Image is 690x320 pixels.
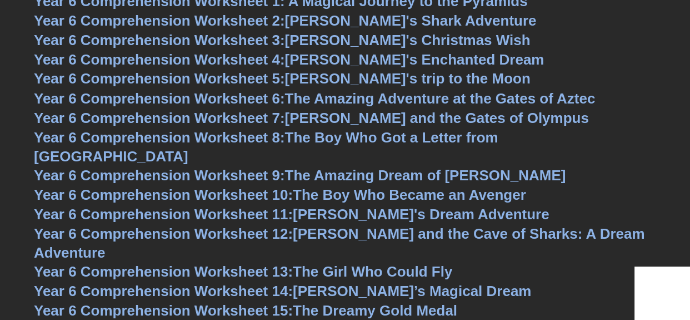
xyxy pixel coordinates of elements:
a: Year 6 Comprehension Worksheet 14:[PERSON_NAME]’s Magical Dream [34,282,531,299]
span: Year 6 Comprehension Worksheet 12: [34,225,293,242]
a: Year 6 Comprehension Worksheet 3:[PERSON_NAME]'s Christmas Wish [34,32,531,48]
a: Year 6 Comprehension Worksheet 13:The Girl Who Could Fly [34,263,452,279]
a: Year 6 Comprehension Worksheet 7:[PERSON_NAME] and the Gates of Olympus [34,109,589,126]
a: Year 6 Comprehension Worksheet 6:The Amazing Adventure at the Gates of Aztec [34,90,595,106]
a: Year 6 Comprehension Worksheet 4:[PERSON_NAME]'s Enchanted Dream [34,51,544,68]
span: Year 6 Comprehension Worksheet 15: [34,302,293,318]
span: Year 6 Comprehension Worksheet 5: [34,70,285,87]
span: Year 6 Comprehension Worksheet 4: [34,51,285,68]
span: Year 6 Comprehension Worksheet 11: [34,205,293,222]
span: Year 6 Comprehension Worksheet 14: [34,282,293,299]
a: Year 6 Comprehension Worksheet 5:[PERSON_NAME]'s trip to the Moon [34,70,531,87]
span: Year 6 Comprehension Worksheet 2: [34,12,285,29]
a: Year 6 Comprehension Worksheet 9:The Amazing Dream of [PERSON_NAME] [34,166,566,183]
span: Year 6 Comprehension Worksheet 13: [34,263,293,279]
span: Year 6 Comprehension Worksheet 6: [34,90,285,106]
span: Year 6 Comprehension Worksheet 10: [34,186,293,203]
a: Year 6 Comprehension Worksheet 8:The Boy Who Got a Letter from [GEOGRAPHIC_DATA] [34,129,498,164]
span: Year 6 Comprehension Worksheet 3: [34,32,285,48]
span: Year 6 Comprehension Worksheet 9: [34,166,285,183]
a: Year 6 Comprehension Worksheet 12:[PERSON_NAME] and the Cave of Sharks: A Dream Adventure [34,225,644,260]
iframe: Chat Widget [634,267,690,320]
a: Year 6 Comprehension Worksheet 15:The Dreamy Gold Medal [34,302,457,318]
span: Year 6 Comprehension Worksheet 8: [34,129,285,145]
a: Year 6 Comprehension Worksheet 2:[PERSON_NAME]'s Shark Adventure [34,12,536,29]
a: Year 6 Comprehension Worksheet 11:[PERSON_NAME]'s Dream Adventure [34,205,549,222]
a: Year 6 Comprehension Worksheet 10:The Boy Who Became an Avenger [34,186,526,203]
span: Year 6 Comprehension Worksheet 7: [34,109,285,126]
